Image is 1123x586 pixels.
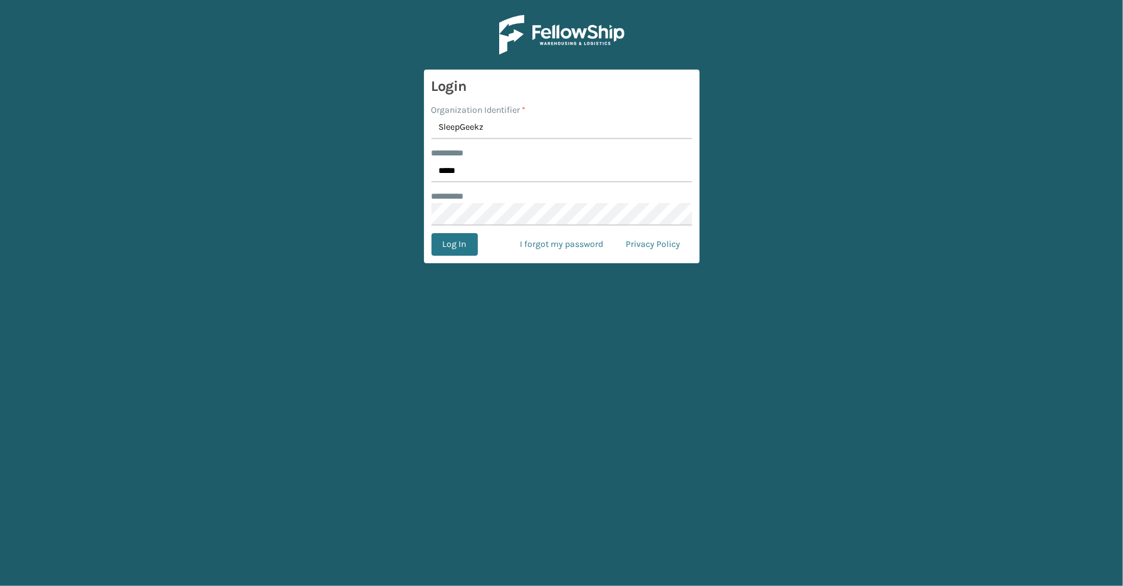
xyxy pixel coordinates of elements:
img: Logo [499,15,624,55]
a: Privacy Policy [615,233,692,256]
h3: Login [432,77,692,96]
label: Organization Identifier [432,103,526,117]
a: I forgot my password [509,233,615,256]
button: Log In [432,233,478,256]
